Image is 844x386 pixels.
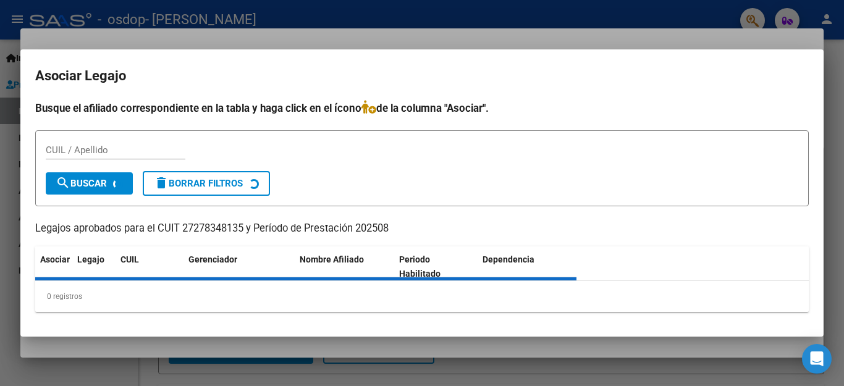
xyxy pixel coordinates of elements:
[35,221,809,237] p: Legajos aprobados para el CUIT 27278348135 y Período de Prestación 202508
[120,254,139,264] span: CUIL
[483,254,534,264] span: Dependencia
[300,254,364,264] span: Nombre Afiliado
[35,100,809,116] h4: Busque el afiliado correspondiente en la tabla y haga click en el ícono de la columna "Asociar".
[77,254,104,264] span: Legajo
[116,246,184,287] datatable-header-cell: CUIL
[188,254,237,264] span: Gerenciador
[35,246,72,287] datatable-header-cell: Asociar
[40,254,70,264] span: Asociar
[802,344,832,374] div: Open Intercom Messenger
[154,175,169,190] mat-icon: delete
[184,246,295,287] datatable-header-cell: Gerenciador
[46,172,133,195] button: Buscar
[295,246,394,287] datatable-header-cell: Nombre Afiliado
[394,246,478,287] datatable-header-cell: Periodo Habilitado
[56,178,107,189] span: Buscar
[56,175,70,190] mat-icon: search
[143,171,270,196] button: Borrar Filtros
[478,246,577,287] datatable-header-cell: Dependencia
[399,254,441,279] span: Periodo Habilitado
[154,178,243,189] span: Borrar Filtros
[72,246,116,287] datatable-header-cell: Legajo
[35,281,809,312] div: 0 registros
[35,64,809,88] h2: Asociar Legajo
